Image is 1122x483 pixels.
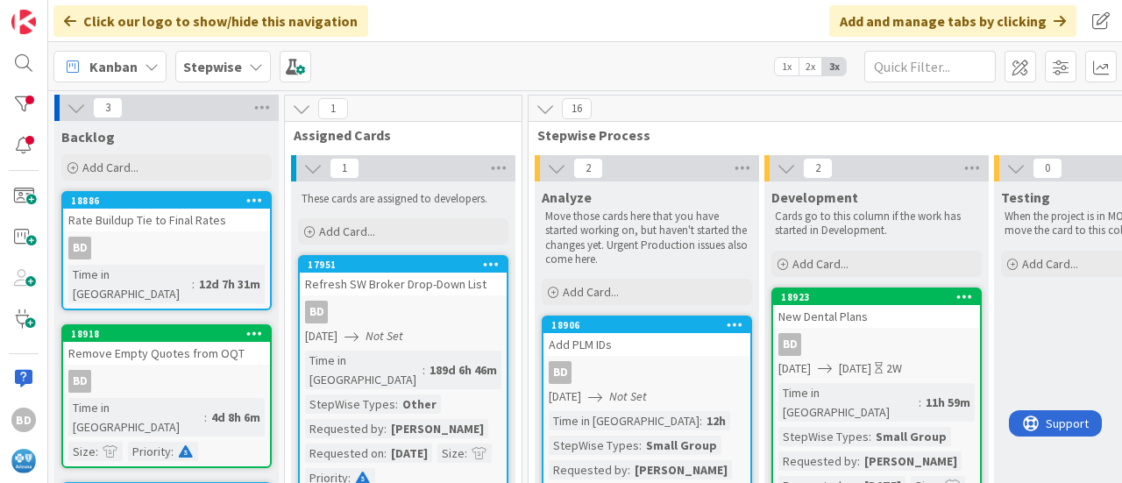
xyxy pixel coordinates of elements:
[68,237,91,259] div: BD
[395,394,398,414] span: :
[302,192,505,206] p: These cards are assigned to developers.
[543,333,750,356] div: Add PLM IDs
[860,451,962,471] div: [PERSON_NAME]
[63,370,270,393] div: BD
[11,10,36,34] img: Visit kanbanzone.com
[207,408,265,427] div: 4d 8h 6m
[71,195,270,207] div: 18886
[549,361,572,384] div: BD
[1001,188,1050,206] span: Testing
[319,224,375,239] span: Add Card...
[465,444,467,463] span: :
[63,237,270,259] div: BD
[384,419,387,438] span: :
[543,317,750,333] div: 18906
[857,451,860,471] span: :
[183,58,242,75] b: Stepwise
[839,359,871,378] span: [DATE]
[549,387,581,406] span: [DATE]
[542,188,592,206] span: Analyze
[11,408,36,432] div: BD
[68,265,192,303] div: Time in [GEOGRAPHIC_DATA]
[642,436,721,455] div: Small Group
[366,328,403,344] i: Not Set
[300,301,507,323] div: BD
[300,257,507,295] div: 17951Refresh SW Broker Drop-Down List
[702,411,730,430] div: 12h
[778,451,857,471] div: Requested by
[1022,256,1078,272] span: Add Card...
[305,351,423,389] div: Time in [GEOGRAPHIC_DATA]
[543,361,750,384] div: BD
[1033,158,1062,179] span: 0
[68,442,96,461] div: Size
[384,444,387,463] span: :
[829,5,1076,37] div: Add and manage tabs by clicking
[294,126,500,144] span: Assigned Cards
[171,442,174,461] span: :
[387,419,488,438] div: [PERSON_NAME]
[799,58,822,75] span: 2x
[68,398,204,437] div: Time in [GEOGRAPHIC_DATA]
[318,98,348,119] span: 1
[71,328,270,340] div: 18918
[778,427,869,446] div: StepWise Types
[63,326,270,365] div: 18918Remove Empty Quotes from OQT
[53,5,368,37] div: Click our logo to show/hide this navigation
[803,158,833,179] span: 2
[300,273,507,295] div: Refresh SW Broker Drop-Down List
[305,419,384,438] div: Requested by
[549,411,699,430] div: Time in [GEOGRAPHIC_DATA]
[330,158,359,179] span: 1
[549,460,628,479] div: Requested by
[61,191,272,310] a: 18886Rate Buildup Tie to Final RatesBDTime in [GEOGRAPHIC_DATA]:12d 7h 31m
[305,327,337,345] span: [DATE]
[204,408,207,427] span: :
[37,3,80,24] span: Support
[425,360,501,380] div: 189d 6h 46m
[773,289,980,328] div: 18923New Dental Plans
[305,301,328,323] div: BD
[778,359,811,378] span: [DATE]
[543,317,750,356] div: 18906Add PLM IDs
[551,319,750,331] div: 18906
[775,210,978,238] p: Cards go to this column if the work has started in Development.
[699,411,702,430] span: :
[68,370,91,393] div: BD
[886,359,902,378] div: 2W
[308,259,507,271] div: 17951
[96,442,98,461] span: :
[61,324,272,468] a: 18918Remove Empty Quotes from OQTBDTime in [GEOGRAPHIC_DATA]:4d 8h 6mSize:Priority:
[423,360,425,380] span: :
[300,257,507,273] div: 17951
[781,291,980,303] div: 18923
[869,427,871,446] span: :
[437,444,465,463] div: Size
[771,188,858,206] span: Development
[89,56,138,77] span: Kanban
[387,444,432,463] div: [DATE]
[775,58,799,75] span: 1x
[563,284,619,300] span: Add Card...
[792,256,849,272] span: Add Card...
[822,58,846,75] span: 3x
[93,97,123,118] span: 3
[609,388,647,404] i: Not Set
[398,394,441,414] div: Other
[773,333,980,356] div: BD
[192,274,195,294] span: :
[61,128,115,146] span: Backlog
[773,305,980,328] div: New Dental Plans
[919,393,921,412] span: :
[11,449,36,473] img: avatar
[82,160,138,175] span: Add Card...
[305,444,384,463] div: Requested on
[773,289,980,305] div: 18923
[628,460,630,479] span: :
[639,436,642,455] span: :
[63,209,270,231] div: Rate Buildup Tie to Final Rates
[630,460,732,479] div: [PERSON_NAME]
[63,342,270,365] div: Remove Empty Quotes from OQT
[63,193,270,209] div: 18886
[128,442,171,461] div: Priority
